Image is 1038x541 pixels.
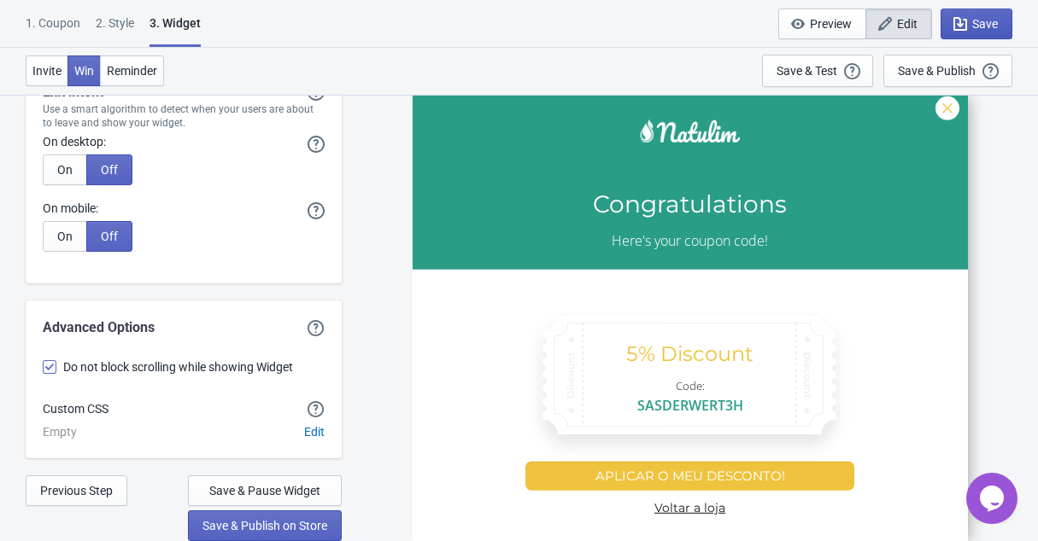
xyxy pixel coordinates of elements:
[107,64,157,78] span: Reminder
[40,484,113,497] span: Previous Step
[43,200,98,217] label: On mobile:
[26,15,80,44] div: 1. Coupon
[67,55,101,86] button: Win
[941,9,1012,39] button: Save
[32,64,62,78] span: Invite
[43,425,77,439] div: Empty
[883,55,1012,87] button: Save & Publish
[100,55,164,86] button: Reminder
[778,9,866,39] button: Preview
[209,484,320,497] span: Save & Pause Widget
[86,154,132,185] button: Off
[43,154,87,185] button: On
[188,510,342,541] button: Save & Publish on Store
[972,17,998,31] span: Save
[865,9,932,39] button: Edit
[43,400,108,418] div: Custom CSS
[63,358,293,375] span: Do not block scrolling while showing Widget
[43,317,155,338] div: Advanced Options
[26,55,68,86] button: Invite
[101,163,118,177] span: Off
[297,416,331,447] button: Edit
[57,230,73,243] span: On
[897,17,918,31] span: Edit
[810,17,852,31] span: Preview
[57,163,73,177] span: On
[150,15,201,47] div: 3. Widget
[26,102,342,130] div: Use a smart algorithm to detect when your users are about to leave and show your widget.
[188,475,342,506] button: Save & Pause Widget
[43,133,106,150] label: On desktop:
[43,221,87,252] button: On
[202,519,327,532] span: Save & Publish on Store
[304,425,325,439] span: Edit
[26,475,127,506] button: Previous Step
[101,230,118,243] span: Off
[898,64,976,78] div: Save & Publish
[777,64,837,78] div: Save & Test
[74,64,94,78] span: Win
[966,473,1021,524] iframe: chat widget
[86,221,132,252] button: Off
[96,15,134,44] div: 2 . Style
[762,55,873,87] button: Save & Test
